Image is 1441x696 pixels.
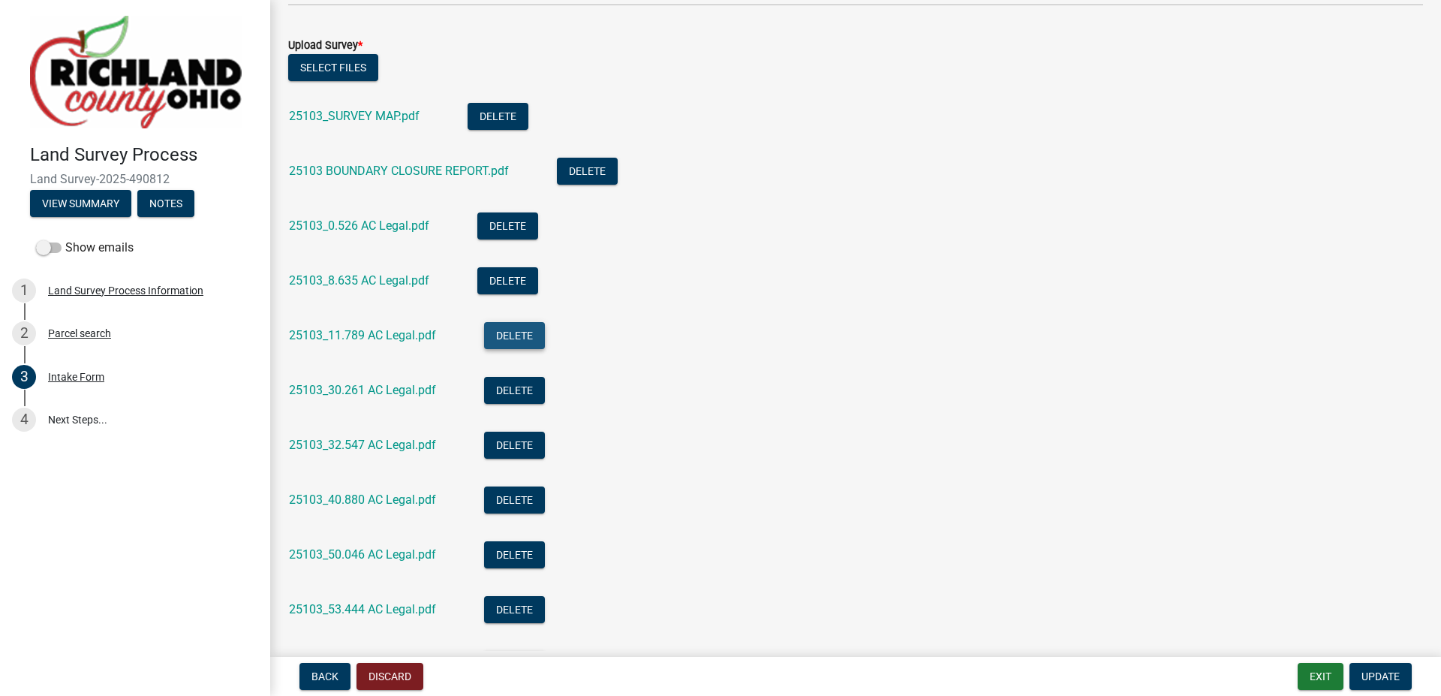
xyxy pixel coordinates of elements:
span: Update [1361,670,1400,682]
a: 25103_0.526 AC Legal.pdf [289,218,429,233]
a: 25103 BOUNDARY CLOSURE REPORT.pdf [289,164,509,178]
div: Parcel search [48,328,111,339]
button: Delete [477,267,538,294]
button: Delete [484,651,545,678]
button: Update [1349,663,1412,690]
button: Delete [484,487,545,514]
wm-modal-confirm: Delete Document [477,275,538,289]
button: Exit [1298,663,1343,690]
button: Delete [484,377,545,404]
wm-modal-confirm: Delete Document [484,330,545,344]
div: 1 [12,279,36,303]
a: 25103_40.880 AC Legal.pdf [289,493,436,507]
a: 25103_53.444 AC Legal.pdf [289,602,436,616]
a: 25103_11.789 AC Legal.pdf [289,328,436,342]
a: 25103_30.261 AC Legal.pdf [289,383,436,397]
button: Back [299,663,350,690]
button: Notes [137,190,194,217]
a: 25103_8.635 AC Legal.pdf [289,273,429,288]
div: Intake Form [48,372,104,382]
wm-modal-confirm: Summary [30,198,131,210]
wm-modal-confirm: Delete Document [484,494,545,508]
button: Delete [477,212,538,240]
wm-modal-confirm: Delete Document [557,165,618,179]
button: Delete [468,103,528,130]
wm-modal-confirm: Delete Document [477,220,538,234]
h4: Land Survey Process [30,144,258,166]
wm-modal-confirm: Delete Document [484,604,545,618]
button: Delete [484,541,545,568]
span: Back [311,670,338,682]
label: Show emails [36,239,134,257]
button: Discard [356,663,423,690]
button: View Summary [30,190,131,217]
a: 25103_SURVEY MAP.pdf [289,109,420,123]
wm-modal-confirm: Delete Document [468,110,528,125]
label: Upload Survey [288,41,363,51]
button: Delete [557,158,618,185]
wm-modal-confirm: Delete Document [484,384,545,399]
wm-modal-confirm: Notes [137,198,194,210]
button: Delete [484,322,545,349]
a: 25103_32.547 AC Legal.pdf [289,438,436,452]
img: Richland County, Ohio [30,16,242,128]
a: 25103_50.046 AC Legal.pdf [289,547,436,562]
button: Delete [484,596,545,623]
wm-modal-confirm: Delete Document [484,439,545,453]
div: 4 [12,408,36,432]
div: 3 [12,365,36,389]
span: Land Survey-2025-490812 [30,172,240,186]
div: 2 [12,321,36,345]
button: Delete [484,432,545,459]
div: Land Survey Process Information [48,285,203,296]
button: Select files [288,54,378,81]
wm-modal-confirm: Delete Document [484,549,545,563]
